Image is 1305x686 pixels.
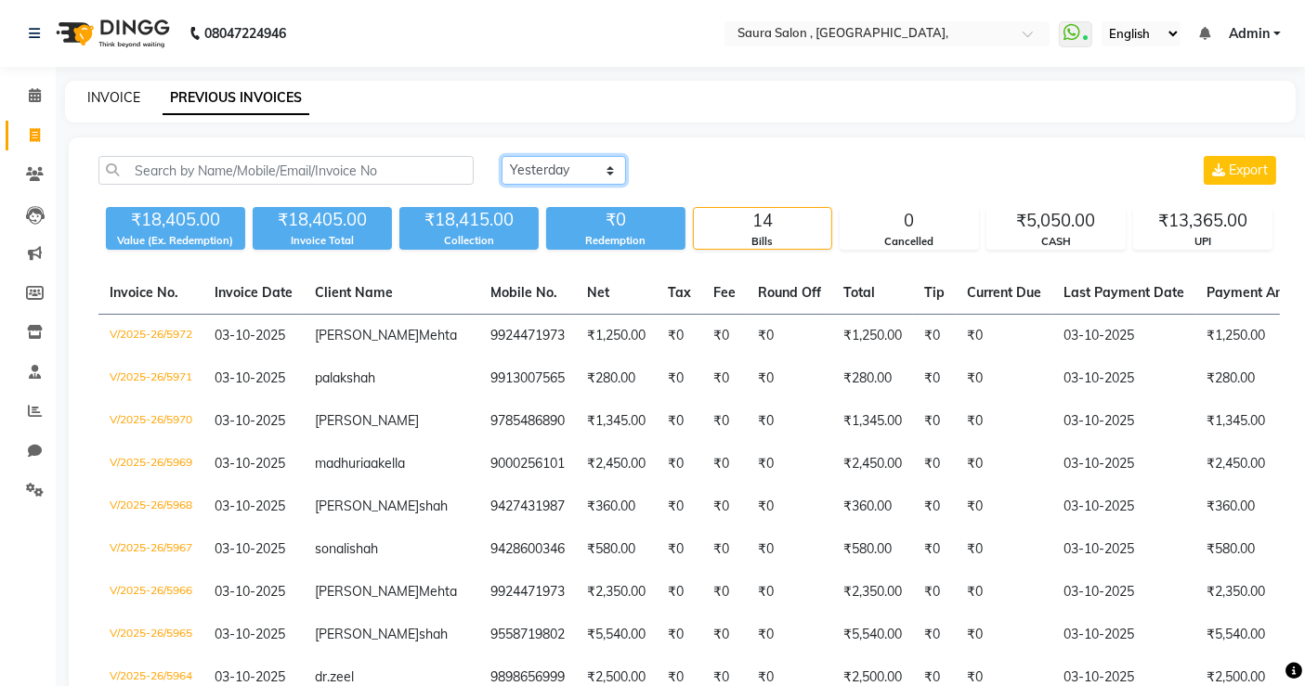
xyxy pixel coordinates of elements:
[832,614,913,656] td: ₹5,540.00
[315,498,419,514] span: [PERSON_NAME]
[956,485,1052,528] td: ₹0
[98,571,203,614] td: V/2025-26/5966
[832,443,913,485] td: ₹2,450.00
[215,540,285,557] span: 03-10-2025
[576,614,657,656] td: ₹5,540.00
[215,412,285,429] span: 03-10-2025
[956,315,1052,358] td: ₹0
[215,284,293,301] span: Invoice Date
[1052,400,1195,443] td: 03-10-2025
[924,284,945,301] span: Tip
[747,485,832,528] td: ₹0
[702,400,747,443] td: ₹0
[987,234,1125,250] div: CASH
[1052,614,1195,656] td: 03-10-2025
[576,485,657,528] td: ₹360.00
[576,400,657,443] td: ₹1,345.00
[315,369,346,386] span: palak
[47,7,175,59] img: logo
[702,614,747,656] td: ₹0
[1052,443,1195,485] td: 03-10-2025
[215,327,285,343] span: 03-10-2025
[419,327,457,343] span: Mehta
[841,234,978,250] div: Cancelled
[1052,357,1195,400] td: 03-10-2025
[315,540,349,557] span: sonali
[668,284,691,301] span: Tax
[576,315,657,358] td: ₹1,250.00
[349,540,378,557] span: shah
[747,315,832,358] td: ₹0
[832,485,913,528] td: ₹360.00
[576,571,657,614] td: ₹2,350.00
[657,357,702,400] td: ₹0
[913,528,956,571] td: ₹0
[315,668,354,685] span: dr.zeel
[657,571,702,614] td: ₹0
[315,626,419,642] span: [PERSON_NAME]
[215,583,285,600] span: 03-10-2025
[702,485,747,528] td: ₹0
[490,284,557,301] span: Mobile No.
[956,571,1052,614] td: ₹0
[479,315,576,358] td: 9924471973
[747,443,832,485] td: ₹0
[694,208,831,234] div: 14
[956,400,1052,443] td: ₹0
[1229,24,1270,44] span: Admin
[98,400,203,443] td: V/2025-26/5970
[419,626,448,642] span: shah
[479,528,576,571] td: 9428600346
[1204,156,1276,185] button: Export
[399,233,539,249] div: Collection
[913,443,956,485] td: ₹0
[832,571,913,614] td: ₹2,350.00
[315,455,363,472] span: madhuri
[657,485,702,528] td: ₹0
[479,357,576,400] td: 9913007565
[253,207,392,233] div: ₹18,405.00
[758,284,821,301] span: Round Off
[747,528,832,571] td: ₹0
[657,443,702,485] td: ₹0
[576,357,657,400] td: ₹280.00
[215,668,285,685] span: 03-10-2025
[747,614,832,656] td: ₹0
[841,208,978,234] div: 0
[913,614,956,656] td: ₹0
[702,571,747,614] td: ₹0
[106,233,245,249] div: Value (Ex. Redemption)
[215,498,285,514] span: 03-10-2025
[479,485,576,528] td: 9427431987
[215,626,285,642] span: 03-10-2025
[546,207,685,233] div: ₹0
[479,614,576,656] td: 9558719802
[215,369,285,386] span: 03-10-2025
[98,485,203,528] td: V/2025-26/5968
[1052,315,1195,358] td: 03-10-2025
[253,233,392,249] div: Invoice Total
[1229,162,1268,178] span: Export
[98,614,203,656] td: V/2025-26/5965
[98,357,203,400] td: V/2025-26/5971
[702,443,747,485] td: ₹0
[956,528,1052,571] td: ₹0
[694,234,831,250] div: Bills
[215,455,285,472] span: 03-10-2025
[956,443,1052,485] td: ₹0
[747,400,832,443] td: ₹0
[747,357,832,400] td: ₹0
[587,284,609,301] span: Net
[87,89,140,106] a: INVOICE
[163,82,309,115] a: PREVIOUS INVOICES
[702,357,747,400] td: ₹0
[702,528,747,571] td: ₹0
[1064,284,1184,301] span: Last Payment Date
[315,583,419,600] span: [PERSON_NAME]
[832,357,913,400] td: ₹280.00
[1052,485,1195,528] td: 03-10-2025
[956,357,1052,400] td: ₹0
[98,156,474,185] input: Search by Name/Mobile/Email/Invoice No
[419,498,448,514] span: shah
[479,443,576,485] td: 9000256101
